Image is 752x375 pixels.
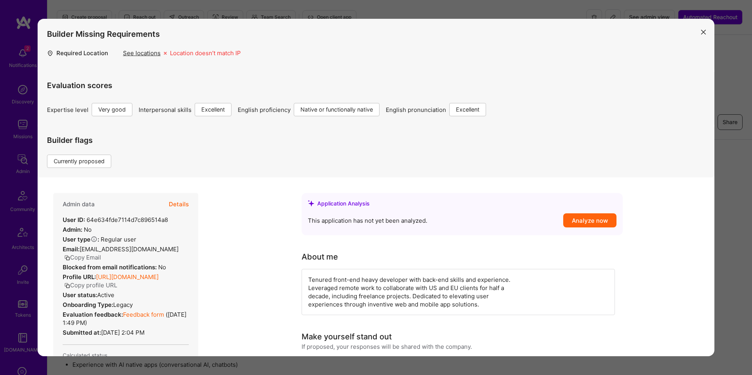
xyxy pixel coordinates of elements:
[123,311,164,318] a: Feedback form
[238,106,291,114] span: English proficiency
[63,351,107,359] span: Calculated status
[63,226,82,233] strong: Admin:
[63,236,99,243] strong: User type :
[64,283,70,289] i: icon Copy
[38,19,714,356] div: modal
[449,103,486,116] div: Excellent
[123,49,161,57] div: See locations
[63,216,85,224] strong: User ID:
[113,301,133,308] span: legacy
[63,311,123,318] strong: Evaluation feedback:
[386,106,446,114] span: English pronunciation
[170,49,241,61] div: Location doesn’t match IP
[63,263,166,271] div: No
[195,103,231,116] div: Excellent
[63,301,113,308] strong: Onboarding Type:
[294,103,380,116] div: Native or functionally native
[64,255,70,261] i: icon Copy
[139,106,192,114] span: Interpersonal skills
[63,235,136,243] div: Regular user
[80,245,179,253] span: [EMAIL_ADDRESS][DOMAIN_NAME]
[63,273,96,281] strong: Profile URL:
[64,281,117,289] button: Copy profile URL
[63,329,101,336] strong: Submitted at:
[63,225,92,234] div: No
[92,103,132,116] div: Very good
[47,106,89,114] span: Expertise level
[47,29,160,39] h4: Builder Missing Requirements
[47,49,53,58] i: icon Location
[64,253,101,261] button: Copy Email
[47,81,705,90] h4: Evaluation scores
[63,245,80,253] strong: Email:
[169,193,189,216] button: Details
[96,273,159,281] a: [URL][DOMAIN_NAME]
[47,155,111,168] div: Currently proposed
[701,30,706,34] i: icon Close
[63,310,189,327] div: ( [DATE] 1:49 PM )
[63,291,97,299] strong: User status:
[164,49,167,58] i: icon Missing
[56,49,123,61] div: Required Location
[101,329,145,336] span: [DATE] 2:04 PM
[63,216,168,224] div: 64e634fde7114d7c896514a8
[90,236,98,243] i: Help
[63,263,158,271] strong: Blocked from email notifications:
[47,136,117,145] h4: Builder flags
[63,201,95,208] h4: Admin data
[97,291,114,299] span: Active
